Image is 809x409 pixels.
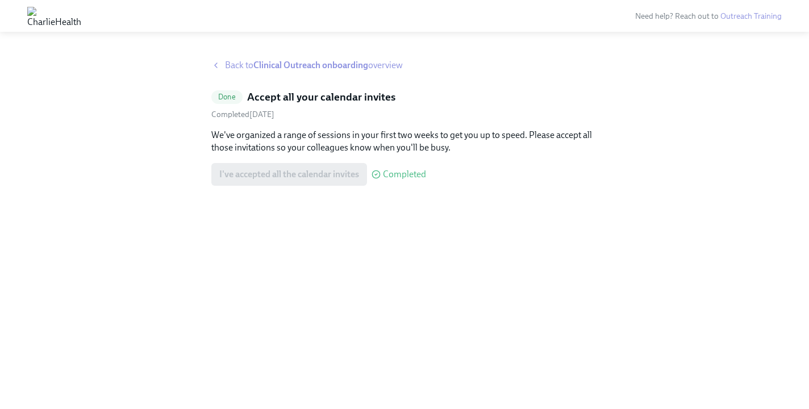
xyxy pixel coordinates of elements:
[720,11,782,21] a: Outreach Training
[383,170,426,179] span: Completed
[211,93,243,101] span: Done
[211,59,598,72] a: Back toClinical Outreach onboardingoverview
[225,59,403,72] span: Back to overview
[635,11,782,21] span: Need help? Reach out to
[253,60,368,70] strong: Clinical Outreach onboarding
[247,90,395,105] h5: Accept all your calendar invites
[211,110,274,119] span: Monday, August 18th 2025, 5:14 pm
[27,7,81,25] img: CharlieHealth
[211,129,598,154] p: We've organized a range of sessions in your first two weeks to get you up to speed. Please accept...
